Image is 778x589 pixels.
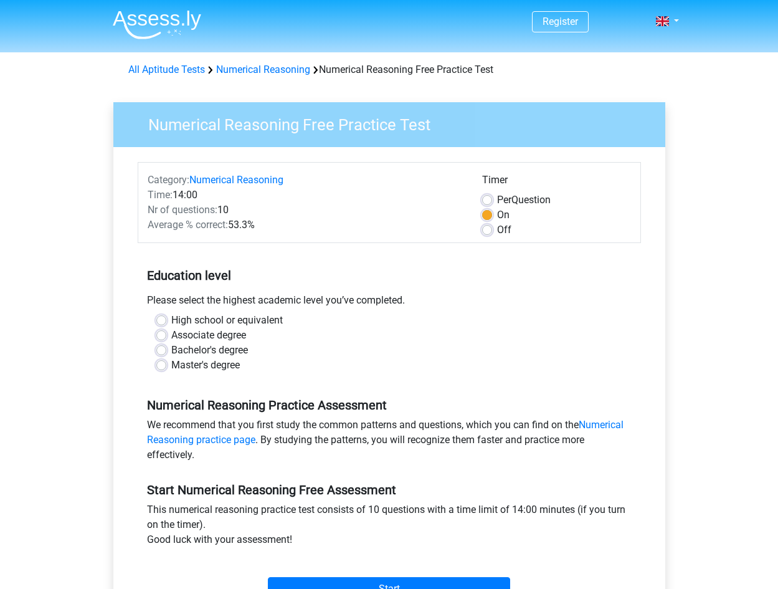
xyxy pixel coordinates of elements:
[147,398,632,413] h5: Numerical Reasoning Practice Assessment
[123,62,655,77] div: Numerical Reasoning Free Practice Test
[128,64,205,75] a: All Aptitude Tests
[171,343,248,358] label: Bachelor's degree
[497,208,510,223] label: On
[482,173,631,193] div: Timer
[138,203,473,218] div: 10
[138,502,641,552] div: This numerical reasoning practice test consists of 10 questions with a time limit of 14:00 minute...
[216,64,310,75] a: Numerical Reasoning
[497,194,511,206] span: Per
[138,418,641,467] div: We recommend that you first study the common patterns and questions, which you can find on the . ...
[138,218,473,232] div: 53.3%
[147,263,632,288] h5: Education level
[113,10,201,39] img: Assessly
[189,174,283,186] a: Numerical Reasoning
[147,482,632,497] h5: Start Numerical Reasoning Free Assessment
[138,188,473,203] div: 14:00
[148,204,217,216] span: Nr of questions:
[497,193,551,208] label: Question
[171,328,246,343] label: Associate degree
[543,16,578,27] a: Register
[133,110,656,135] h3: Numerical Reasoning Free Practice Test
[171,358,240,373] label: Master's degree
[148,174,189,186] span: Category:
[171,313,283,328] label: High school or equivalent
[148,219,228,231] span: Average % correct:
[148,189,173,201] span: Time:
[138,293,641,313] div: Please select the highest academic level you’ve completed.
[497,223,511,237] label: Off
